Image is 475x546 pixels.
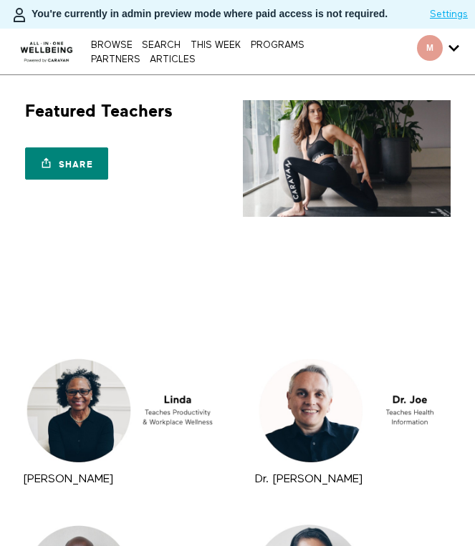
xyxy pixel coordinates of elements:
a: Dr. [PERSON_NAME] [255,474,363,484]
a: ARTICLES [146,55,199,64]
img: Featured Teachers [243,100,451,217]
img: person-bdfc0eaa9744423c596e6e1c01710c89950b1dff7c83b5d61d716cfd8139584f.svg [11,6,28,24]
a: THIS WEEK [187,41,244,50]
a: PROGRAMS [247,41,308,50]
a: Search [138,41,184,50]
h1: Featured Teachers [25,100,173,122]
div: Secondary [406,29,470,74]
a: Browse [87,41,136,50]
img: CARAVAN [16,32,77,64]
nav: Primary [87,37,322,67]
strong: Dr. Joe [255,474,363,485]
a: Dr. Joe [251,354,456,468]
a: Settings [430,7,468,21]
a: [PERSON_NAME] [23,474,113,484]
strong: Linda [23,474,113,485]
a: Share [25,147,108,180]
a: Linda [19,354,224,468]
a: PARTNERS [87,55,144,64]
